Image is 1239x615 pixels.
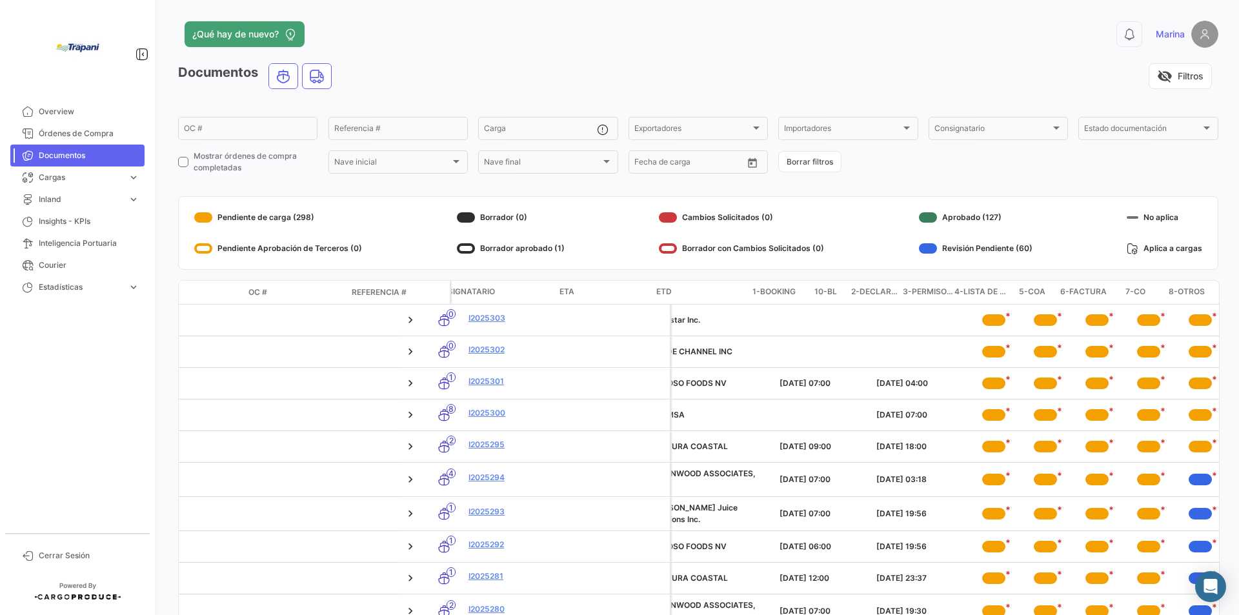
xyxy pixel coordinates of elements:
[347,281,450,303] datatable-header-cell: Referencia #
[1006,281,1058,304] datatable-header-cell: 5-COA
[39,106,139,117] span: Overview
[876,541,963,552] div: [DATE] 19:56
[185,21,305,47] button: ¿Qué hay de nuevo?
[780,508,866,519] div: [DATE] 07:00
[814,286,837,299] span: 10-BL
[468,603,561,615] a: I2025280
[404,345,417,358] a: Expand/Collapse Row
[192,28,279,41] span: ¿Qué hay de nuevo?
[447,567,456,577] span: 1
[780,441,866,452] div: [DATE] 09:00
[919,207,1032,228] div: Aprobado (127)
[45,15,110,80] img: bd005829-9598-4431-b544-4b06bbcd40b2.jpg
[447,600,456,610] span: 2
[1157,68,1173,84] span: visibility_off
[634,126,750,135] span: Exportadores
[554,281,651,304] datatable-header-cell: ETA
[780,541,866,552] div: [DATE] 06:00
[800,281,851,304] datatable-header-cell: 10-BL
[1060,286,1107,299] span: 6-Factura
[484,159,600,168] span: Nave final
[39,237,139,249] span: Inteligencia Portuaria
[10,145,145,166] a: Documentos
[457,207,565,228] div: Borrador (0)
[650,541,727,551] span: MEROSO FOODS NV
[851,281,903,304] datatable-header-cell: 2-Declaración de embarque
[778,151,841,172] button: Borrar filtros
[303,64,331,88] button: Land
[634,159,658,168] input: Desde
[39,259,139,271] span: Courier
[876,441,963,452] div: [DATE] 18:00
[468,376,561,387] a: I2025301
[1149,63,1212,89] button: visibility_offFiltros
[128,194,139,205] span: expand_more
[404,440,417,453] a: Expand/Collapse Row
[457,238,565,259] div: Borrador aprobado (1)
[954,286,1006,299] span: 4-Lista de empaque
[780,572,866,584] div: [DATE] 12:00
[404,377,417,390] a: Expand/Collapse Row
[447,309,456,319] span: 0
[752,286,796,299] span: 1-Booking
[404,540,417,553] a: Expand/Collapse Row
[784,126,900,135] span: Importadores
[851,286,903,299] span: 2-Declaración de embarque
[447,341,456,350] span: 0
[39,216,139,227] span: Insights - KPIs
[780,378,866,389] div: [DATE] 07:00
[243,281,347,303] datatable-header-cell: OC #
[205,287,243,297] datatable-header-cell: Modo de Transporte
[650,573,728,583] span: VENTURA COASTAL
[650,441,728,451] span: VENTURA COASTAL
[269,64,297,88] button: Ocean
[876,474,963,485] div: [DATE] 03:18
[1058,281,1109,304] datatable-header-cell: 6-Factura
[876,572,963,584] div: [DATE] 23:37
[468,472,561,483] a: I2025294
[468,312,561,324] a: I2025303
[39,550,139,561] span: Cerrar Sesión
[430,286,495,297] span: Consignatario
[352,287,407,298] span: Referencia #
[659,238,824,259] div: Borrador con Cambios Solicitados (0)
[650,315,700,325] span: Fiberstar Inc.
[447,404,456,414] span: 8
[447,372,456,382] span: 1
[1084,126,1200,135] span: Estado documentación
[1169,286,1205,299] span: 8-Otros
[468,570,561,582] a: I2025281
[39,150,139,161] span: Documentos
[194,150,317,174] span: Mostrar órdenes de compra completadas
[651,281,748,304] datatable-header-cell: ETD
[404,473,417,486] a: Expand/Collapse Row
[468,506,561,518] a: I2025293
[10,210,145,232] a: Insights - KPIs
[919,238,1032,259] div: Revisión Pendiente (60)
[748,281,800,304] datatable-header-cell: 1-Booking
[650,469,756,490] span: GREENWOOD ASSOCIATES, INC
[248,287,267,298] span: OC #
[954,281,1006,304] datatable-header-cell: 4-Lista de empaque
[128,172,139,183] span: expand_more
[404,572,417,585] a: Expand/Collapse Row
[559,286,574,297] span: ETA
[447,536,456,545] span: 1
[468,407,561,419] a: I2025300
[468,439,561,450] a: I2025295
[934,126,1051,135] span: Consignatario
[404,314,417,327] a: Expand/Collapse Row
[468,539,561,550] a: I2025292
[447,469,456,478] span: 4
[194,207,362,228] div: Pendiente de carga (298)
[128,281,139,293] span: expand_more
[404,507,417,520] a: Expand/Collapse Row
[659,207,824,228] div: Cambios Solicitados (0)
[1109,281,1161,304] datatable-header-cell: 7-CO
[650,503,738,524] span: Doehler Juice Solutions Inc.
[447,436,456,445] span: 2
[425,281,554,304] datatable-header-cell: Consignatario
[656,286,672,297] span: ETD
[743,153,762,172] button: Open calendar
[1019,286,1045,299] span: 5-COA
